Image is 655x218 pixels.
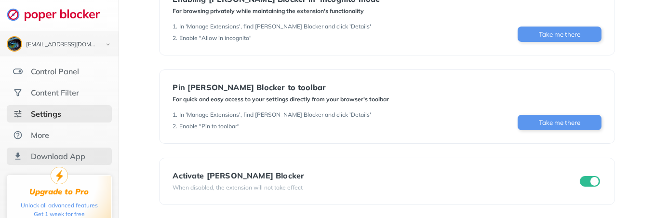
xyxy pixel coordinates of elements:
[102,40,114,50] img: chevron-bottom-black.svg
[7,8,110,21] img: logo-webpage.svg
[13,109,23,119] img: settings-selected.svg
[13,130,23,140] img: about.svg
[31,130,49,140] div: More
[26,41,97,48] div: livinwithclass123@gmail.com
[518,27,602,42] button: Take me there
[31,88,79,97] div: Content Filter
[179,34,252,42] div: Enable "Allow in incognito"
[173,123,177,130] div: 2 .
[179,123,240,130] div: Enable "Pin to toolbar"
[13,151,23,161] img: download-app.svg
[31,109,61,119] div: Settings
[173,23,177,30] div: 1 .
[173,34,177,42] div: 2 .
[173,184,304,191] div: When disabled, the extension will not take effect
[518,115,602,130] button: Take me there
[31,151,85,161] div: Download App
[179,111,371,119] div: In 'Manage Extensions', find [PERSON_NAME] Blocker and click 'Details'
[51,167,68,184] img: upgrade-to-pro.svg
[173,7,382,15] div: For browsing privately while maintaining the extension's functionality
[21,201,98,210] div: Unlock all advanced features
[173,83,389,92] div: Pin [PERSON_NAME] Blocker to toolbar
[179,23,371,30] div: In 'Manage Extensions', find [PERSON_NAME] Blocker and click 'Details'
[8,37,21,51] img: ACg8ocLCfTpdHMEUKHPm-oXpjpEfmfcV6OTHBt9gqoI_1Ow3YsgdWFof0w=s96-c
[173,95,389,103] div: For quick and easy access to your settings directly from your browser's toolbar
[30,187,89,196] div: Upgrade to Pro
[31,67,79,76] div: Control Panel
[13,67,23,76] img: features.svg
[173,111,177,119] div: 1 .
[13,88,23,97] img: social.svg
[173,171,304,180] div: Activate [PERSON_NAME] Blocker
